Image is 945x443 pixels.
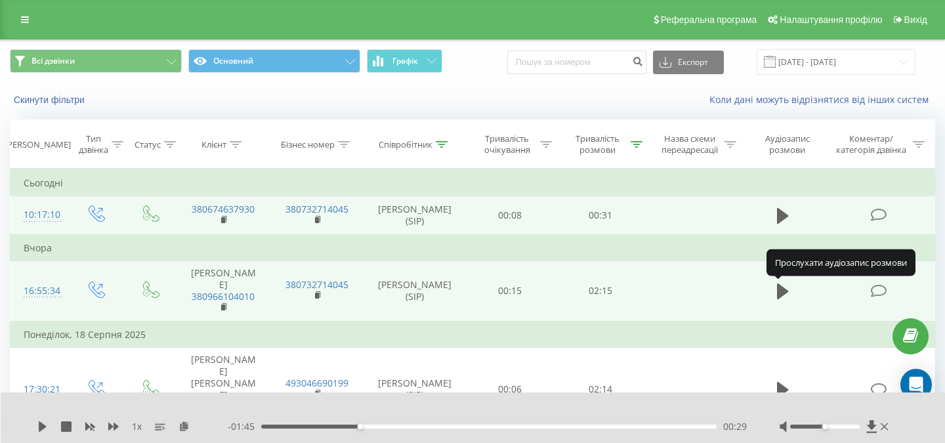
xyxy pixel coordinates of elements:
td: 02:15 [555,261,646,321]
a: 380732714045 [285,203,348,215]
button: Скинути фільтри [10,94,91,106]
span: 00:29 [723,420,747,433]
span: Налаштування профілю [780,14,882,25]
button: Основний [188,49,360,73]
span: - 01:45 [228,420,261,433]
td: [PERSON_NAME] [PERSON_NAME] [177,347,270,431]
td: 00:15 [465,261,556,321]
div: Тип дзвінка [79,133,108,156]
td: Понеділок, 18 Серпня 2025 [10,322,935,348]
div: 10:17:10 [24,202,55,228]
a: 380674637930 [192,203,255,215]
button: Експорт [653,51,724,74]
div: 16:55:34 [24,278,55,304]
span: Всі дзвінки [31,56,75,66]
button: Всі дзвінки [10,49,182,73]
div: Назва схеми переадресації [658,133,721,156]
td: 00:08 [465,196,556,235]
input: Пошук за номером [507,51,646,74]
td: [PERSON_NAME] [177,261,270,321]
td: Сьогодні [10,170,935,196]
div: Accessibility label [822,424,828,429]
div: Клієнт [201,139,226,150]
td: [PERSON_NAME] (SIP) [364,347,465,431]
span: Реферальна програма [661,14,757,25]
td: [PERSON_NAME] (SIP) [364,261,465,321]
span: Вихід [904,14,927,25]
div: Співробітник [379,139,432,150]
button: Графік [367,49,442,73]
span: Графік [392,56,418,66]
div: [PERSON_NAME] [5,139,71,150]
div: Тривалість розмови [567,133,627,156]
a: 380732714045 [285,278,348,291]
div: Бізнес номер [281,139,335,150]
div: Тривалість очікування [477,133,537,156]
div: Статус [135,139,161,150]
div: Прослухати аудіозапис розмови [766,249,915,276]
td: [PERSON_NAME] (SIP) [364,196,465,235]
div: Open Intercom Messenger [900,369,932,400]
td: Вчора [10,235,935,261]
span: 1 x [132,420,142,433]
div: Accessibility label [358,424,363,429]
div: Аудіозапис розмови [751,133,823,156]
td: 02:14 [555,347,646,431]
td: 00:06 [465,347,556,431]
a: 493046690199 [285,377,348,389]
a: Коли дані можуть відрізнятися вiд інших систем [709,93,935,106]
a: 380966104010 [192,290,255,303]
div: Коментар/категорія дзвінка [833,133,910,156]
td: 00:31 [555,196,646,235]
div: 17:30:21 [24,377,55,402]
